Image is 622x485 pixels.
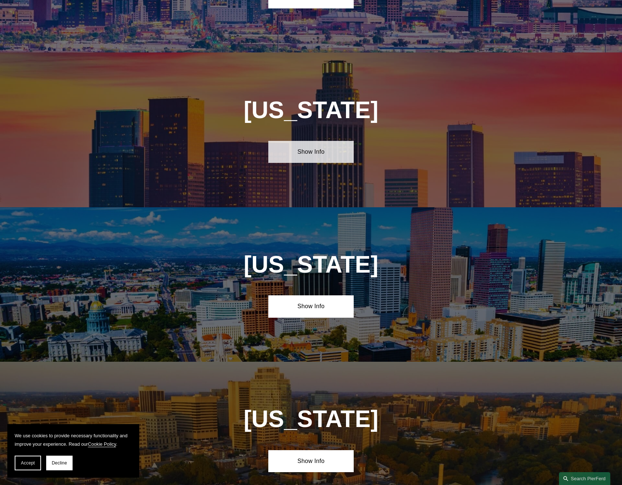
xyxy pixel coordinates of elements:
p: We use cookies to provide necessary functionality and improve your experience. Read our . [15,431,132,448]
a: Show Info [268,450,354,472]
a: Show Info [268,141,354,163]
h1: [US_STATE] [204,97,418,124]
button: Decline [46,456,73,470]
h1: [US_STATE] [204,406,418,433]
a: Search this site [559,472,610,485]
section: Cookie banner [7,424,139,478]
h1: [US_STATE] [204,251,418,278]
span: Accept [21,460,35,466]
button: Accept [15,456,41,470]
span: Decline [52,460,67,466]
a: Show Info [268,295,354,317]
a: Cookie Policy [88,441,116,447]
